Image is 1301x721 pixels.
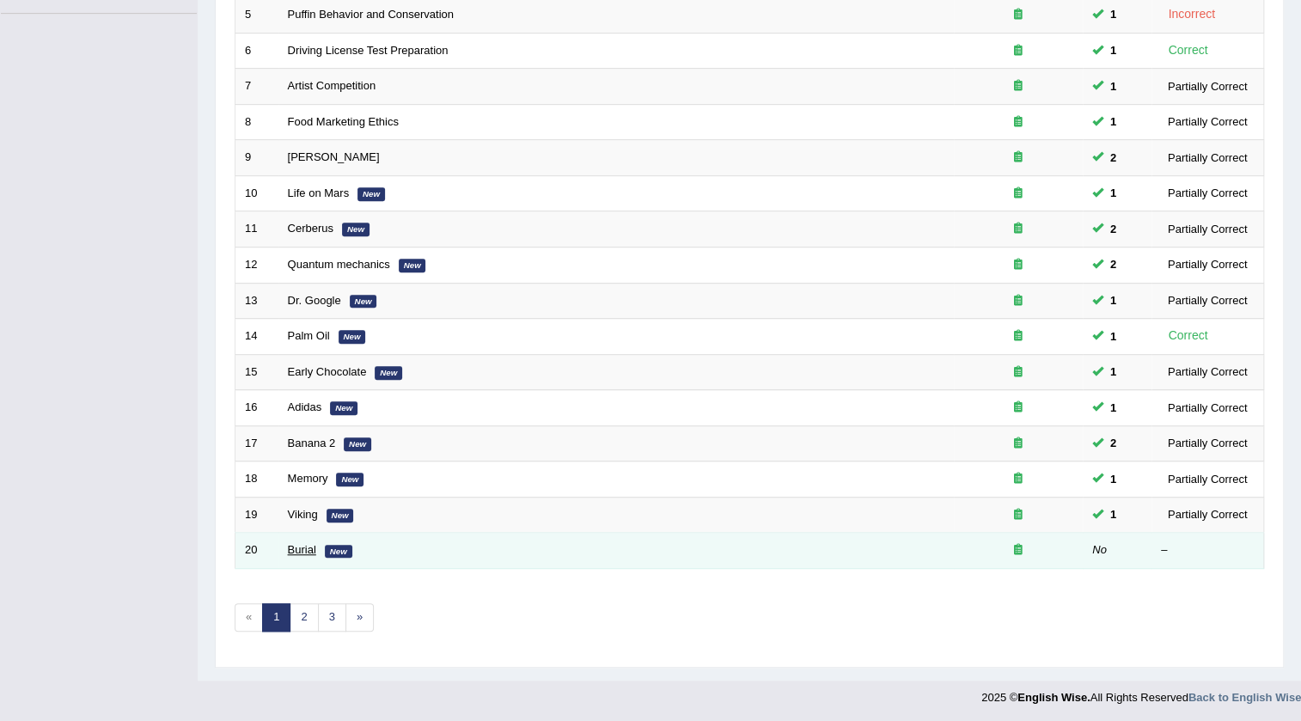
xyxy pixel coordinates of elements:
td: 20 [235,533,278,569]
div: Exam occurring question [963,43,1073,59]
div: Correct [1161,326,1215,345]
em: New [339,330,366,344]
td: 19 [235,497,278,533]
span: You can still take this question [1103,113,1123,131]
td: 8 [235,104,278,140]
span: You can still take this question [1103,220,1123,238]
a: Memory [288,472,328,485]
div: Partially Correct [1161,399,1254,417]
td: 6 [235,33,278,69]
div: Exam occurring question [963,150,1073,166]
div: Partially Correct [1161,113,1254,131]
a: Burial [288,543,316,556]
span: You can still take this question [1103,327,1123,345]
div: Incorrect [1161,4,1222,24]
a: » [345,603,374,632]
td: 7 [235,69,278,105]
div: Exam occurring question [963,257,1073,273]
div: Exam occurring question [963,364,1073,381]
a: Banana 2 [288,437,336,449]
em: No [1092,543,1107,556]
div: Exam occurring question [963,293,1073,309]
div: Exam occurring question [963,471,1073,487]
span: « [235,603,263,632]
a: Life on Mars [288,186,350,199]
div: Correct [1161,40,1215,60]
td: 11 [235,211,278,247]
div: Partially Correct [1161,77,1254,95]
a: Dr. Google [288,294,341,307]
a: Food Marketing Ethics [288,115,399,128]
div: Partially Correct [1161,470,1254,488]
a: Cerberus [288,222,333,235]
td: 15 [235,354,278,390]
td: 10 [235,175,278,211]
em: New [375,366,402,380]
div: Exam occurring question [963,507,1073,523]
td: 13 [235,283,278,319]
em: New [357,187,385,201]
div: Exam occurring question [963,400,1073,416]
div: Exam occurring question [963,221,1073,237]
div: Exam occurring question [963,114,1073,131]
a: Viking [288,508,318,521]
a: Puffin Behavior and Conservation [288,8,454,21]
div: – [1161,542,1254,559]
div: Exam occurring question [963,328,1073,345]
strong: English Wise. [1017,691,1090,704]
a: Driving License Test Preparation [288,44,449,57]
div: Exam occurring question [963,7,1073,23]
span: You can still take this question [1103,470,1123,488]
div: Exam occurring question [963,542,1073,559]
span: You can still take this question [1103,149,1123,167]
td: 18 [235,461,278,498]
div: Partially Correct [1161,363,1254,381]
td: 14 [235,319,278,355]
a: Quantum mechanics [288,258,390,271]
div: Exam occurring question [963,186,1073,202]
span: You can still take this question [1103,505,1123,523]
em: New [350,295,377,309]
td: 17 [235,425,278,461]
a: Adidas [288,400,322,413]
em: New [336,473,363,486]
span: You can still take this question [1103,399,1123,417]
em: New [342,223,370,236]
a: Back to English Wise [1188,691,1301,704]
span: You can still take this question [1103,184,1123,202]
div: Partially Correct [1161,255,1254,273]
div: Partially Correct [1161,184,1254,202]
em: New [399,259,426,272]
a: Palm Oil [288,329,330,342]
a: Artist Competition [288,79,376,92]
td: 16 [235,390,278,426]
td: 9 [235,140,278,176]
span: You can still take this question [1103,77,1123,95]
div: Partially Correct [1161,505,1254,523]
div: Partially Correct [1161,149,1254,167]
div: 2025 © All Rights Reserved [981,681,1301,706]
span: You can still take this question [1103,291,1123,309]
span: You can still take this question [1103,363,1123,381]
em: New [327,509,354,522]
span: You can still take this question [1103,5,1123,23]
a: Early Chocolate [288,365,367,378]
a: [PERSON_NAME] [288,150,380,163]
div: Partially Correct [1161,220,1254,238]
a: 1 [262,603,290,632]
a: 3 [318,603,346,632]
div: Exam occurring question [963,436,1073,452]
div: Exam occurring question [963,78,1073,95]
a: 2 [290,603,318,632]
div: Partially Correct [1161,434,1254,452]
em: New [325,545,352,559]
em: New [330,401,357,415]
span: You can still take this question [1103,255,1123,273]
em: New [344,437,371,451]
td: 12 [235,247,278,283]
div: Partially Correct [1161,291,1254,309]
span: You can still take this question [1103,41,1123,59]
span: You can still take this question [1103,434,1123,452]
